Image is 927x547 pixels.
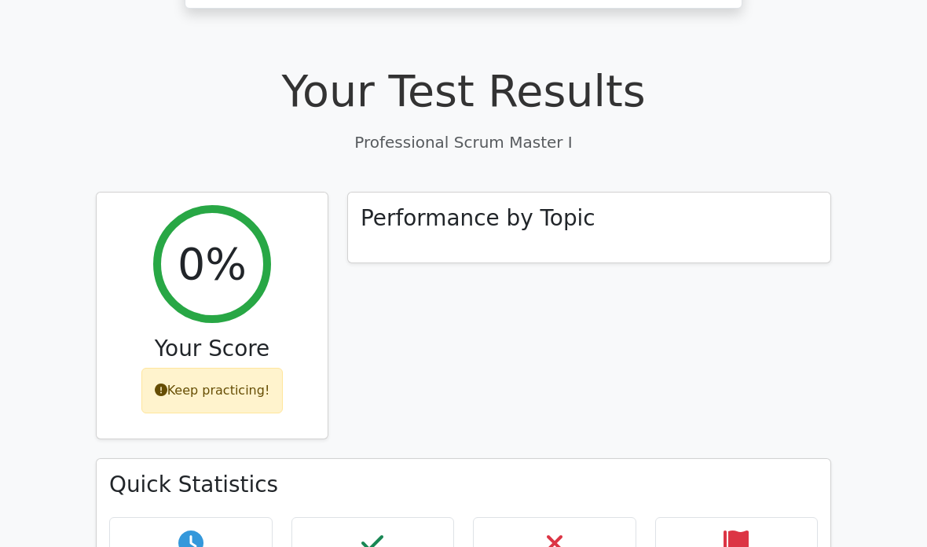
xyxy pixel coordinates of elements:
[109,472,818,497] h3: Quick Statistics
[96,130,831,154] p: Professional Scrum Master I
[96,65,831,118] h1: Your Test Results
[109,336,315,362] h3: Your Score
[141,368,284,413] div: Keep practicing!
[178,238,247,291] h2: 0%
[361,205,595,231] h3: Performance by Topic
